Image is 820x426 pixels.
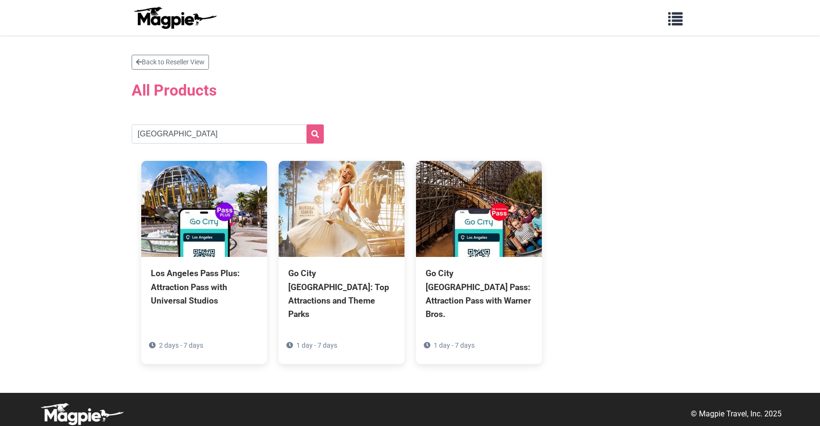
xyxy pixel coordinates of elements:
[691,408,782,420] p: © Magpie Travel, Inc. 2025
[132,55,209,70] a: Back to Reseller View
[132,75,689,105] h2: All Products
[296,341,337,349] span: 1 day - 7 days
[416,161,542,364] a: Go City [GEOGRAPHIC_DATA] Pass: Attraction Pass with Warner Bros. 1 day - 7 days
[279,161,404,257] img: Go City Los Angeles Pass: Top Attractions and Theme Parks
[434,341,475,349] span: 1 day - 7 days
[426,267,532,321] div: Go City [GEOGRAPHIC_DATA] Pass: Attraction Pass with Warner Bros.
[159,341,203,349] span: 2 days - 7 days
[38,402,125,426] img: logo-white-d94fa1abed81b67a048b3d0f0ab5b955.png
[279,161,404,364] a: Go City [GEOGRAPHIC_DATA]: Top Attractions and Theme Parks 1 day - 7 days
[141,161,267,350] a: Los Angeles Pass Plus: Attraction Pass with Universal Studios 2 days - 7 days
[132,6,218,29] img: logo-ab69f6fb50320c5b225c76a69d11143b.png
[416,161,542,257] img: Go City Los Angeles Pass: Attraction Pass with Warner Bros.
[151,267,257,307] div: Los Angeles Pass Plus: Attraction Pass with Universal Studios
[141,161,267,257] img: Los Angeles Pass Plus: Attraction Pass with Universal Studios
[132,124,324,144] input: Search products...
[288,267,395,321] div: Go City [GEOGRAPHIC_DATA]: Top Attractions and Theme Parks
